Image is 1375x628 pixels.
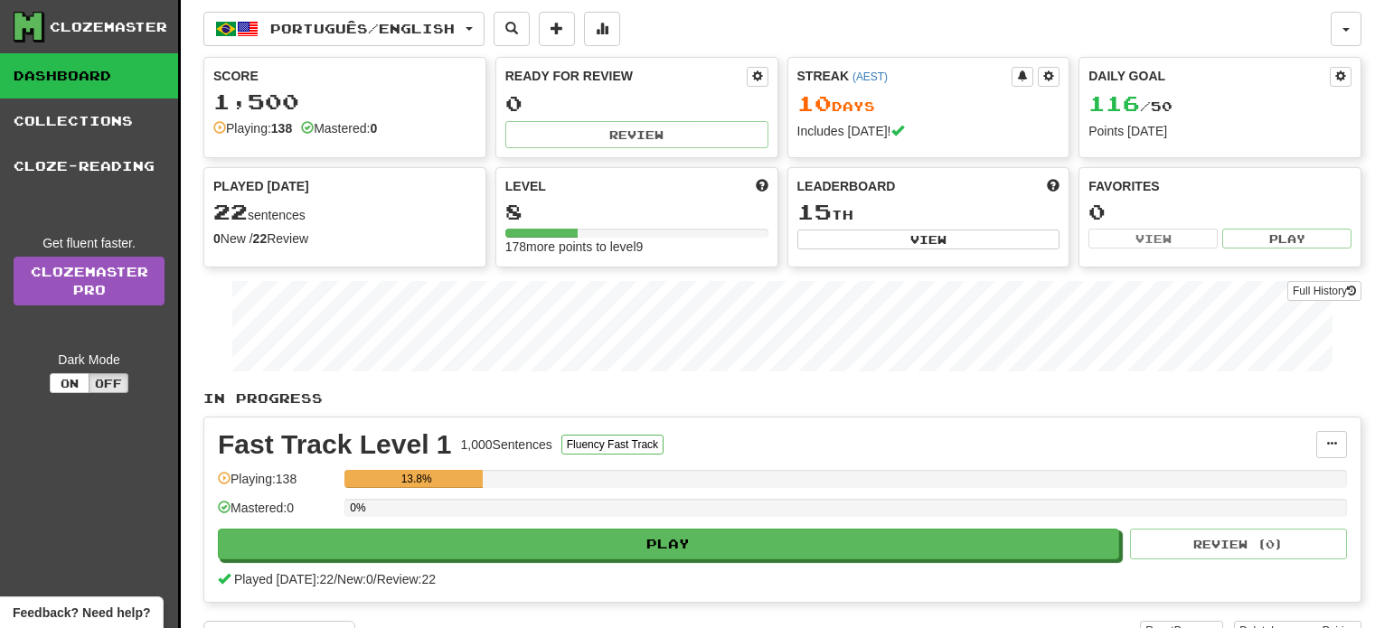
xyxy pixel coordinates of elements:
[234,572,334,586] span: Played [DATE]: 22
[1130,529,1347,559] button: Review (0)
[1047,177,1060,195] span: This week in points, UTC
[505,238,768,256] div: 178 more points to level 9
[301,119,377,137] div: Mastered:
[1088,122,1351,140] div: Points [DATE]
[584,12,620,46] button: More stats
[797,230,1060,249] button: View
[797,90,832,116] span: 10
[373,572,377,586] span: /
[756,177,768,195] span: Score more points to level up
[213,199,248,224] span: 22
[505,92,768,115] div: 0
[797,177,896,195] span: Leaderboard
[213,119,292,137] div: Playing:
[505,121,768,148] button: Review
[203,12,485,46] button: Português/English
[1287,281,1361,301] button: Full History
[218,499,335,529] div: Mastered: 0
[797,201,1060,224] div: th
[561,435,664,455] button: Fluency Fast Track
[797,199,832,224] span: 15
[505,201,768,223] div: 8
[50,373,89,393] button: On
[494,12,530,46] button: Search sentences
[370,121,377,136] strong: 0
[13,604,150,622] span: Open feedback widget
[270,21,455,36] span: Português / English
[213,201,476,224] div: sentences
[1088,90,1140,116] span: 116
[539,12,575,46] button: Add sentence to collection
[213,230,476,248] div: New / Review
[334,572,337,586] span: /
[852,70,888,83] a: (AEST)
[14,257,165,305] a: ClozemasterPro
[253,231,268,246] strong: 22
[797,122,1060,140] div: Includes [DATE]!
[797,67,1012,85] div: Streak
[213,90,476,113] div: 1,500
[1222,229,1351,248] button: Play
[1088,177,1351,195] div: Favorites
[1088,201,1351,223] div: 0
[218,431,452,458] div: Fast Track Level 1
[218,529,1119,559] button: Play
[505,177,546,195] span: Level
[50,18,167,36] div: Clozemaster
[218,470,335,500] div: Playing: 138
[350,470,483,488] div: 13.8%
[271,121,292,136] strong: 138
[213,231,221,246] strong: 0
[14,234,165,252] div: Get fluent faster.
[213,67,476,85] div: Score
[14,351,165,369] div: Dark Mode
[203,389,1361,408] p: In Progress
[337,572,373,586] span: New: 0
[505,67,747,85] div: Ready for Review
[89,373,128,393] button: Off
[1088,98,1173,114] span: / 50
[461,436,552,454] div: 1,000 Sentences
[1088,67,1330,87] div: Daily Goal
[377,572,436,586] span: Review: 22
[213,177,309,195] span: Played [DATE]
[1088,229,1218,248] button: View
[797,92,1060,116] div: Day s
